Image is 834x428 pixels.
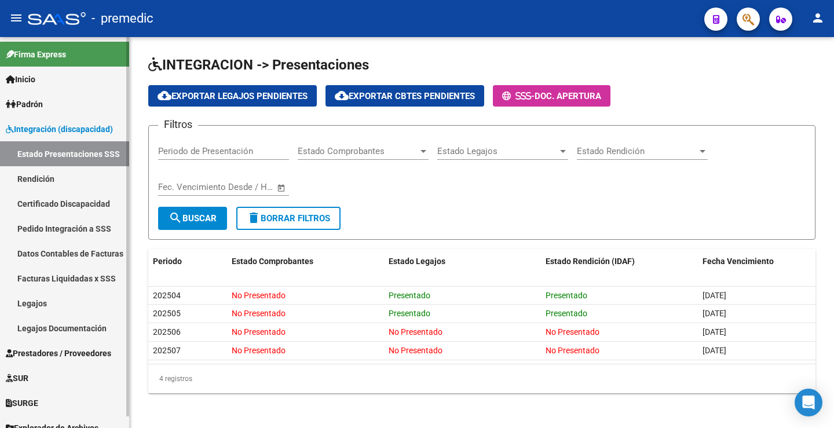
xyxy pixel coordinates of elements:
span: Exportar Legajos Pendientes [158,91,308,101]
span: Buscar [169,213,217,224]
span: - [502,91,535,101]
span: Exportar Cbtes Pendientes [335,91,475,101]
span: Prestadores / Proveedores [6,347,111,360]
span: Presentado [546,291,587,300]
button: -Doc. Apertura [493,85,610,107]
span: [DATE] [703,309,726,318]
mat-icon: cloud_download [158,89,171,103]
span: Periodo [153,257,182,266]
span: Estado Rendición (IDAF) [546,257,635,266]
div: 4 registros [148,364,815,393]
datatable-header-cell: Estado Rendición (IDAF) [541,249,698,274]
button: Buscar [158,207,227,230]
mat-icon: cloud_download [335,89,349,103]
span: Fecha Vencimiento [703,257,774,266]
mat-icon: search [169,211,182,225]
span: Presentado [389,309,430,318]
button: Borrar Filtros [236,207,341,230]
button: Exportar Legajos Pendientes [148,85,317,107]
span: 202505 [153,309,181,318]
span: [DATE] [703,346,726,355]
mat-icon: delete [247,211,261,225]
datatable-header-cell: Estado Legajos [384,249,541,274]
span: No Presentado [232,309,286,318]
h3: Filtros [158,116,198,133]
span: SURGE [6,397,38,409]
span: Presentado [389,291,430,300]
span: [DATE] [703,327,726,336]
span: Integración (discapacidad) [6,123,113,136]
button: Exportar Cbtes Pendientes [325,85,484,107]
span: No Presentado [389,327,442,336]
input: Fecha inicio [158,182,205,192]
input: Fecha fin [215,182,272,192]
span: Doc. Apertura [535,91,601,101]
span: [DATE] [703,291,726,300]
span: Estado Comprobantes [298,146,418,156]
span: No Presentado [232,291,286,300]
datatable-header-cell: Estado Comprobantes [227,249,384,274]
span: Presentado [546,309,587,318]
span: No Presentado [232,346,286,355]
span: Estado Legajos [389,257,445,266]
span: Firma Express [6,48,66,61]
span: Estado Comprobantes [232,257,313,266]
span: - premedic [92,6,153,31]
span: Inicio [6,73,35,86]
datatable-header-cell: Fecha Vencimiento [698,249,815,274]
span: 202506 [153,327,181,336]
span: 202504 [153,291,181,300]
div: Open Intercom Messenger [795,389,822,416]
span: 202507 [153,346,181,355]
mat-icon: menu [9,11,23,25]
span: No Presentado [389,346,442,355]
span: Borrar Filtros [247,213,330,224]
span: Padrón [6,98,43,111]
span: Estado Rendición [577,146,697,156]
button: Open calendar [275,181,288,195]
span: No Presentado [232,327,286,336]
span: No Presentado [546,346,599,355]
mat-icon: person [811,11,825,25]
span: INTEGRACION -> Presentaciones [148,57,369,73]
span: No Presentado [546,327,599,336]
span: Estado Legajos [437,146,558,156]
span: SUR [6,372,28,385]
datatable-header-cell: Periodo [148,249,227,274]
